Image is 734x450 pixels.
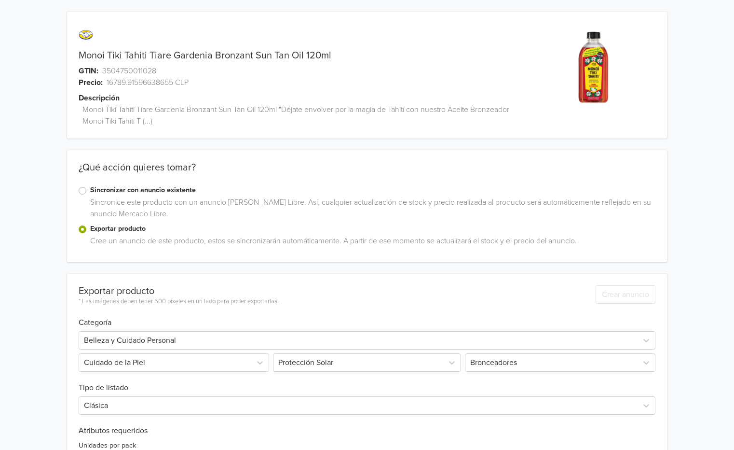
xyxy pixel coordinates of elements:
h6: Categoría [79,307,655,327]
span: Precio: [79,77,103,88]
span: GTIN: [79,65,98,77]
div: ¿Qué acción quieres tomar? [67,162,666,185]
h6: Tipo de listado [79,372,655,393]
div: Cree un anuncio de este producto, estos se sincronizarán automáticamente. A partir de ese momento... [86,235,655,251]
span: Monoi Tiki Tahiti Tiare Gardenia Bronzant Sun Tan Oil 120ml "Déjate envolver por la magia de Tahi... [82,104,528,127]
span: 3504750011028 [102,65,156,77]
label: Sincronizar con anuncio existente [90,185,655,196]
span: Descripción [79,92,120,104]
label: Exportar producto [90,224,655,234]
h6: Atributos requeridos [79,426,655,436]
div: * Las imágenes deben tener 500 píxeles en un lado para poder exportarlas. [79,297,279,307]
a: Monoi Tiki Tahiti Tiare Gardenia Bronzant Sun Tan Oil 120ml [79,50,331,61]
div: Exportar producto [79,285,279,297]
img: product_image [556,31,628,104]
span: 16789.91596638655 CLP [107,77,189,88]
button: Crear anuncio [596,285,655,304]
div: Sincronice este producto con un anuncio [PERSON_NAME] Libre. Así, cualquier actualización de stoc... [86,197,655,224]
